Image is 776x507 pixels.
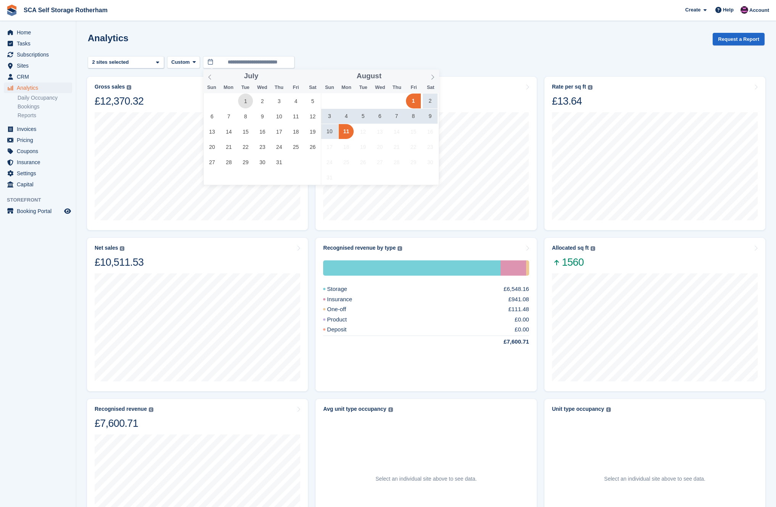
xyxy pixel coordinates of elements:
span: July 15, 2025 [238,124,253,139]
span: Tasks [17,38,63,49]
span: Tue [355,85,372,90]
span: July 29, 2025 [238,155,253,170]
span: August 5, 2025 [356,109,370,124]
span: July 10, 2025 [272,109,287,124]
div: £0.00 [515,325,529,334]
span: August [357,73,382,80]
span: Sun [321,85,338,90]
span: July 19, 2025 [305,124,320,139]
span: July 21, 2025 [221,139,236,154]
span: July 28, 2025 [221,155,236,170]
img: icon-info-grey-7440780725fd019a000dd9b08b2336e03edf1995a4989e88bcd33f0948082b44.svg [591,246,595,251]
span: Sat [304,85,321,90]
span: August 29, 2025 [406,155,421,170]
div: Recognised revenue [95,406,147,412]
span: Help [723,6,734,14]
span: August 17, 2025 [322,139,337,154]
span: Insurance [17,157,63,168]
span: August 12, 2025 [356,124,370,139]
span: August 26, 2025 [356,155,370,170]
a: menu [4,179,72,190]
span: July 25, 2025 [288,139,303,154]
img: icon-info-grey-7440780725fd019a000dd9b08b2336e03edf1995a4989e88bcd33f0948082b44.svg [398,246,402,251]
span: Capital [17,179,63,190]
span: Pricing [17,135,63,145]
div: Unit type occupancy [552,406,604,412]
span: July 1, 2025 [238,94,253,108]
span: August 9, 2025 [423,109,438,124]
div: £6,548.16 [504,285,529,294]
a: menu [4,168,72,179]
span: August 6, 2025 [372,109,387,124]
span: 1560 [552,256,595,269]
span: August 8, 2025 [406,109,421,124]
a: Daily Occupancy [18,94,72,102]
div: £7,600.71 [485,337,529,346]
a: menu [4,124,72,134]
a: menu [4,71,72,82]
span: August 16, 2025 [423,124,438,139]
span: August 25, 2025 [339,155,354,170]
span: August 21, 2025 [389,139,404,154]
span: Home [17,27,63,38]
a: Bookings [18,103,72,110]
span: Tue [237,85,254,90]
span: Invoices [17,124,63,134]
span: August 7, 2025 [389,109,404,124]
div: Deposit [323,325,365,334]
span: August 15, 2025 [406,124,421,139]
span: August 13, 2025 [372,124,387,139]
div: Recognised revenue by type [323,245,396,251]
span: Storefront [7,196,76,204]
span: July 11, 2025 [288,109,303,124]
img: icon-info-grey-7440780725fd019a000dd9b08b2336e03edf1995a4989e88bcd33f0948082b44.svg [588,85,592,90]
a: menu [4,157,72,168]
span: August 19, 2025 [356,139,370,154]
span: July 7, 2025 [221,109,236,124]
div: £111.48 [508,305,529,314]
a: SCA Self Storage Rotherham [21,4,111,16]
span: Coupons [17,146,63,157]
span: August 10, 2025 [322,124,337,139]
button: Custom [167,56,200,69]
span: August 18, 2025 [339,139,354,154]
span: August 27, 2025 [372,155,387,170]
a: menu [4,206,72,216]
span: August 14, 2025 [389,124,404,139]
div: £7,600.71 [95,417,153,430]
div: Net sales [95,245,118,251]
img: icon-info-grey-7440780725fd019a000dd9b08b2336e03edf1995a4989e88bcd33f0948082b44.svg [127,85,131,90]
div: Allocated sq ft [552,245,589,251]
div: Storage [323,285,365,294]
span: July 3, 2025 [272,94,287,108]
span: August 3, 2025 [322,109,337,124]
a: Preview store [63,207,72,216]
span: July 13, 2025 [204,124,219,139]
span: Booking Portal [17,206,63,216]
span: July 4, 2025 [288,94,303,108]
span: July 9, 2025 [255,109,270,124]
span: July 6, 2025 [204,109,219,124]
span: August 23, 2025 [423,139,438,154]
div: One-off [526,260,529,276]
span: Subscriptions [17,49,63,60]
span: July 18, 2025 [288,124,303,139]
span: August 4, 2025 [339,109,354,124]
span: Sun [203,85,220,90]
span: Account [749,6,769,14]
span: August 2, 2025 [423,94,438,108]
img: icon-info-grey-7440780725fd019a000dd9b08b2336e03edf1995a4989e88bcd33f0948082b44.svg [388,407,393,412]
h2: Analytics [88,33,129,43]
input: Year [382,72,406,80]
span: Custom [171,58,190,66]
a: menu [4,146,72,157]
img: stora-icon-8386f47178a22dfd0bd8f6a31ec36ba5ce8667c1dd55bd0f319d3a0aa187defe.svg [6,5,18,16]
div: £13.64 [552,95,592,108]
span: July 20, 2025 [204,139,219,154]
a: menu [4,60,72,71]
img: icon-info-grey-7440780725fd019a000dd9b08b2336e03edf1995a4989e88bcd33f0948082b44.svg [120,246,124,251]
button: Request a Report [713,33,765,45]
p: Select an individual site above to see data. [604,475,705,483]
span: August 1, 2025 [406,94,421,108]
div: £941.08 [508,295,529,304]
